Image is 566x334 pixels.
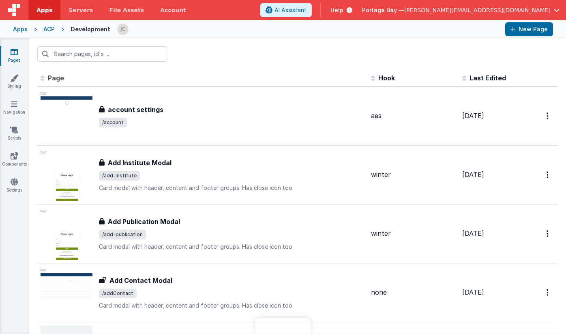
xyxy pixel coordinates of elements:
[274,6,307,14] span: AI Assistant
[462,229,484,237] span: [DATE]
[330,6,343,14] span: Help
[505,22,553,36] button: New Page
[470,74,506,82] span: Last Edited
[108,217,180,226] h3: Add Publication Modal
[371,288,456,297] div: none
[462,170,484,179] span: [DATE]
[108,105,163,114] h3: account settings
[542,166,555,183] button: Options
[462,112,484,120] span: [DATE]
[260,3,312,17] button: AI Assistant
[378,74,395,82] span: Hook
[43,25,55,33] div: ACP
[371,111,456,121] div: aes
[99,302,364,310] p: Card modal with header, content and footer groups. Has close icon too
[99,289,137,298] span: /addContact
[371,170,456,179] div: winter
[48,74,64,82] span: Page
[99,171,140,181] span: /add-institute
[71,25,110,33] div: Development
[404,6,551,14] span: [PERSON_NAME][EMAIL_ADDRESS][DOMAIN_NAME]
[462,288,484,296] span: [DATE]
[13,25,28,33] div: Apps
[36,6,52,14] span: Apps
[542,284,555,301] button: Options
[109,276,172,285] h3: Add Contact Modal
[117,24,129,35] img: 5d1ca2343d4fbe88511ed98663e9c5d3
[99,230,146,239] span: /add-publication
[99,184,364,192] p: Card modal with header, content and footer groups. Has close icon too
[99,243,364,251] p: Card modal with header, content and footer groups. Has close icon too
[371,229,456,238] div: winter
[37,46,167,62] input: Search pages, id's ...
[99,118,127,127] span: /account
[362,6,404,14] span: Portage Bay —
[362,6,560,14] button: Portage Bay — [PERSON_NAME][EMAIL_ADDRESS][DOMAIN_NAME]
[69,6,93,14] span: Servers
[542,108,555,124] button: Options
[108,158,172,168] h3: Add Institute Modal
[109,6,144,14] span: File Assets
[542,225,555,242] button: Options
